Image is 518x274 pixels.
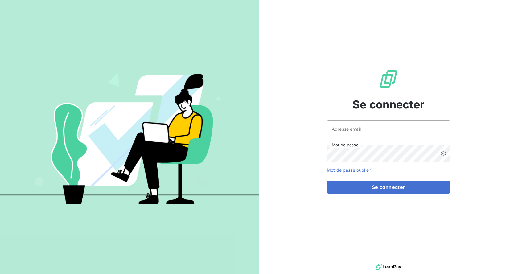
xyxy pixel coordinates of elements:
[327,120,450,137] input: placeholder
[327,181,450,194] button: Se connecter
[376,262,401,272] img: logo
[327,167,372,173] a: Mot de passe oublié ?
[352,96,425,113] span: Se connecter
[379,69,398,89] img: Logo LeanPay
